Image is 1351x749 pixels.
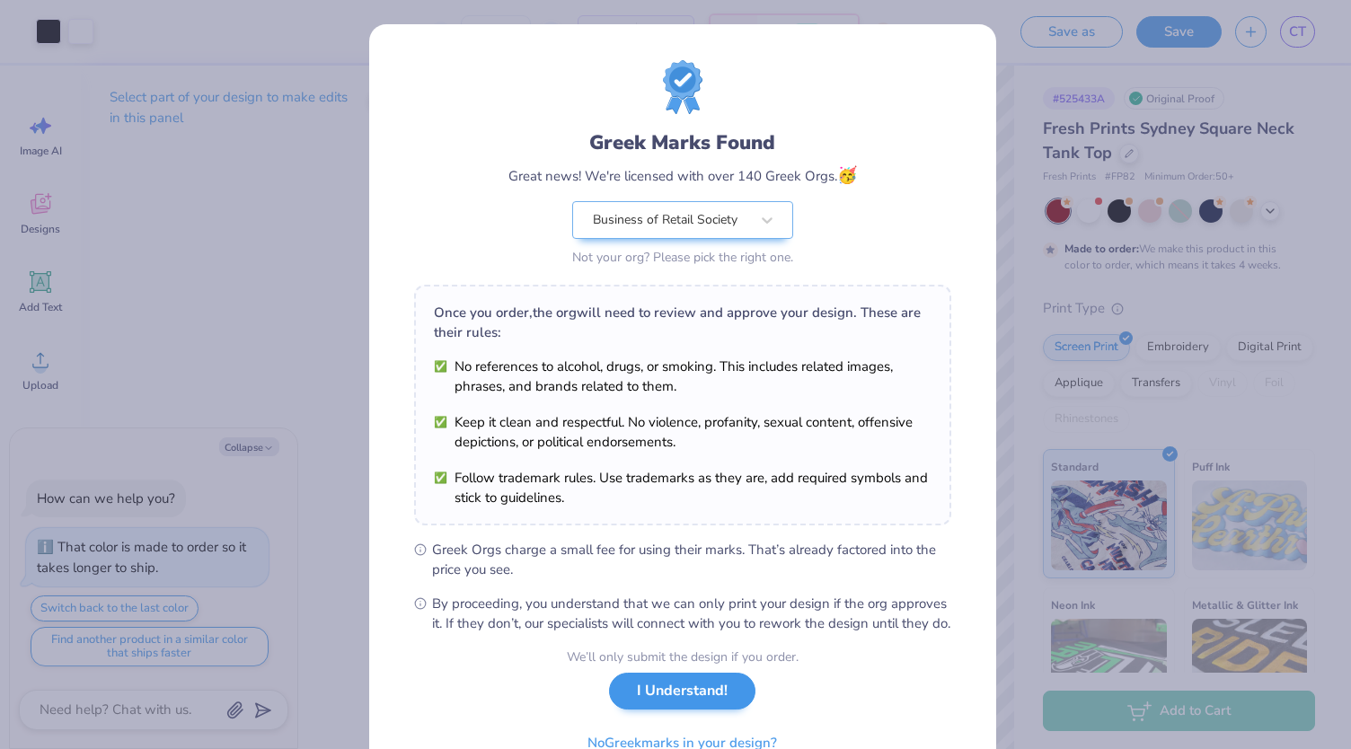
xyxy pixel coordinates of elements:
[508,163,857,188] div: Great news! We're licensed with over 140 Greek Orgs.
[434,303,932,342] div: Once you order, the org will need to review and approve your design. These are their rules:
[432,594,951,633] span: By proceeding, you understand that we can only print your design if the org approves it. If they ...
[609,673,755,709] button: I Understand!
[567,648,799,666] div: We’ll only submit the design if you order.
[589,128,775,157] div: Greek Marks Found
[434,357,932,396] li: No references to alcohol, drugs, or smoking. This includes related images, phrases, and brands re...
[434,412,932,452] li: Keep it clean and respectful. No violence, profanity, sexual content, offensive depictions, or po...
[663,60,702,114] img: License badge
[434,468,932,507] li: Follow trademark rules. Use trademarks as they are, add required symbols and stick to guidelines.
[572,248,793,267] div: Not your org? Please pick the right one.
[837,164,857,186] span: 🥳
[432,540,951,579] span: Greek Orgs charge a small fee for using their marks. That’s already factored into the price you see.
